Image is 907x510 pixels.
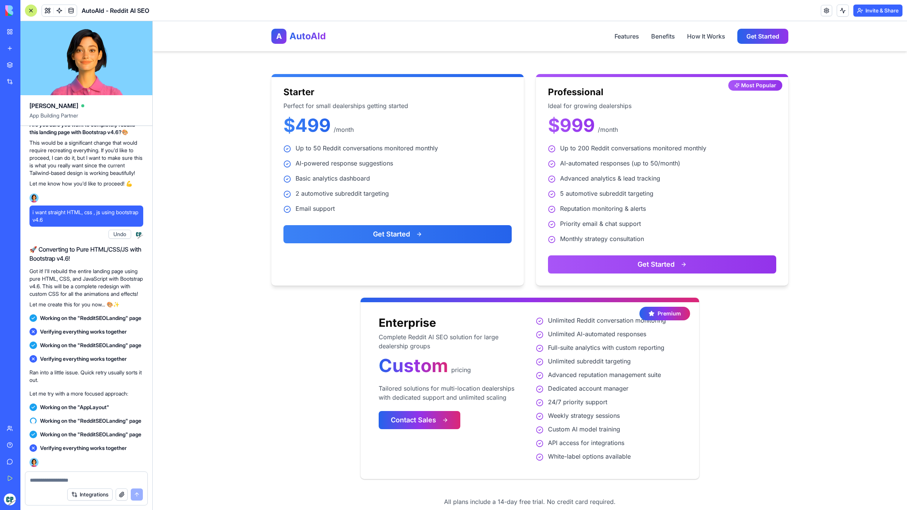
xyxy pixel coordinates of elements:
span: Custom [226,335,296,354]
span: i want straight HTML, css , js using bootstrap v4.6 [33,209,140,224]
span: Monthly strategy consultation [407,213,491,222]
img: Ella_00000_wcx2te.png [29,458,39,467]
img: ACg8ocLX1UrL-Fw0DtloX36yzDREBschzpbfwqyOTJSnVx0eSZCGEec=s96-c [134,230,143,239]
p: 🎨 [29,121,143,136]
p: Ideal for growing dealerships [395,80,624,89]
span: $999 [395,95,442,113]
span: [PERSON_NAME] [29,101,78,110]
span: Unlimited subreddit targeting [395,335,478,345]
p: Let me create this for you now... 🎨✨ [29,301,143,308]
button: How It Works [534,11,573,20]
span: /month [181,104,201,113]
p: Perfect for small dealerships getting started [131,80,359,89]
span: Up to 200 Reddit conversations monitored monthly [407,122,554,131]
span: /month [445,104,465,113]
button: Features [462,11,486,20]
span: Unlimited AI-automated responses [395,308,494,317]
span: AutoAId [137,9,173,21]
span: Custom AI model training [395,403,467,413]
button: Benefits [498,11,522,20]
h3: Starter [131,65,359,77]
span: Up to 50 Reddit conversations monitored monthly [143,122,285,131]
button: Integrations [67,488,113,501]
button: Get Started [585,8,636,23]
img: Ella_00000_wcx2te.png [29,193,39,202]
span: Working on the "RedditSEOLanding" page [40,342,141,349]
span: 24/7 priority support [395,376,455,385]
span: 2 automotive subreddit targeting [143,168,236,177]
span: Email support [143,183,182,192]
button: Contact Sales [226,390,308,408]
span: Dedicated account manager [395,363,476,372]
button: Get Started [395,234,624,252]
span: 5 automotive subreddit targeting [407,168,501,177]
span: Priority email & chat support [407,198,488,207]
span: API access for integrations [395,417,472,426]
span: pricing [299,344,318,353]
span: Verifying everything works together [40,355,127,363]
p: Let me know how you'd like to proceed! 💪 [29,180,143,187]
span: Advanced reputation management suite [395,349,508,358]
img: logo [5,5,52,16]
span: Weekly strategy sessions [395,390,467,399]
p: Ran into a little issue. Quick retry usually sorts it out. [29,369,143,384]
span: Basic analytics dashboard [143,153,217,162]
span: White-label options available [395,431,478,440]
span: AutoAId - Reddit AI SEO [82,6,149,15]
span: Working on the "AppLayout" [40,403,109,411]
span: Working on the "RedditSEOLanding" page [40,431,141,438]
p: All plans include a 14-day free trial. No credit card required. [119,476,636,485]
h3: Enterprise [226,295,371,308]
h2: 🚀 Converting to Pure HTML/CSS/JS with Bootstrap v4.6! [29,245,143,263]
p: This would be a significant change that would require recreating everything. If you'd like to pro... [29,139,143,177]
button: Undo [108,230,131,239]
div: Most Popular [576,59,630,70]
span: AI-automated responses (up to 50/month) [407,138,528,147]
div: Premium [487,286,537,299]
span: $499 [131,95,178,113]
span: App Building Partner [29,112,143,125]
span: Unlimited Reddit conversation monitoring [395,295,513,304]
p: Tailored solutions for multi-location dealerships with dedicated support and unlimited scaling [226,363,371,381]
span: Working on the "RedditSEOLanding" page [40,417,141,425]
span: Verifying everything works together [40,328,127,335]
span: AI-powered response suggestions [143,138,240,147]
p: Got it! I'll rebuild the entire landing page using pure HTML, CSS, and JavaScript with Bootstrap ... [29,267,143,298]
span: Advanced analytics & lead tracking [407,153,508,162]
span: Verifying everything works together [40,444,127,452]
button: Get Started [131,204,359,222]
h3: Professional [395,65,624,77]
p: Let me try with a more focused approach: [29,390,143,397]
img: ACg8ocLX1UrL-Fw0DtloX36yzDREBschzpbfwqyOTJSnVx0eSZCGEec=s96-c [4,493,16,505]
p: Complete Reddit AI SEO solution for large dealership groups [226,311,371,329]
span: Full-suite analytics with custom reporting [395,322,512,331]
span: Reputation monitoring & alerts [407,183,493,192]
span: A [124,10,129,20]
button: Invite & Share [853,5,902,17]
span: Working on the "RedditSEOLanding" page [40,314,141,322]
